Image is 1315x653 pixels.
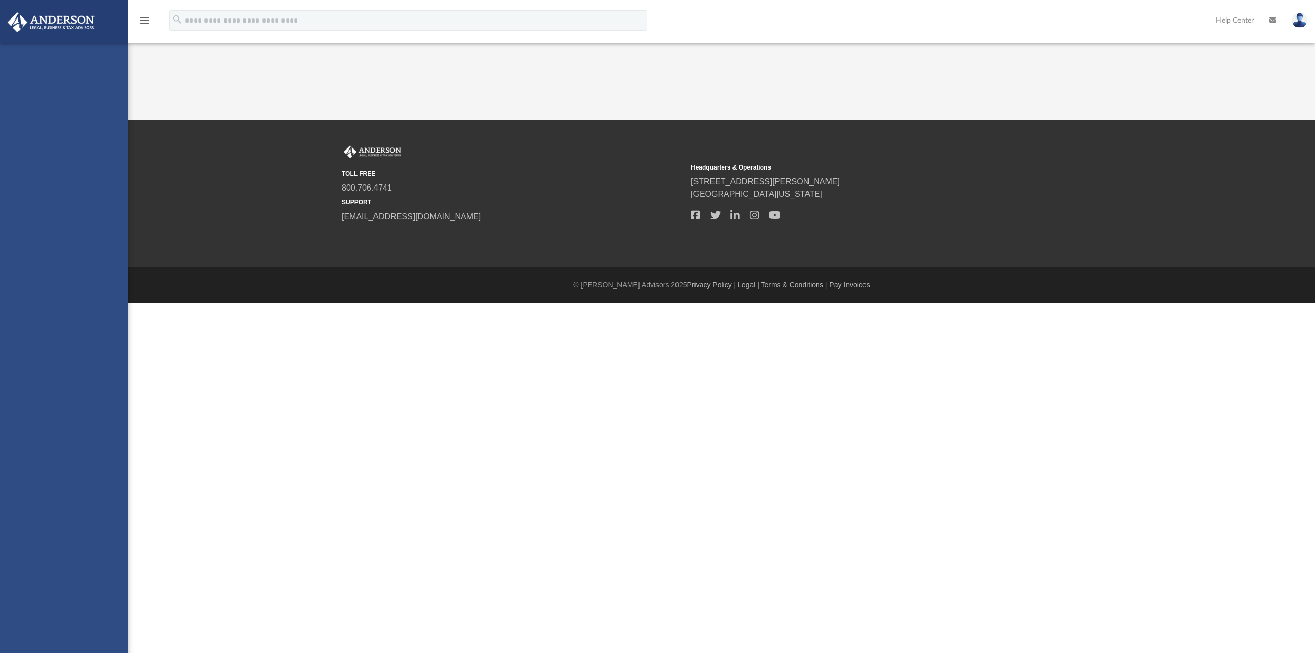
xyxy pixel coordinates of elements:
[139,14,151,27] i: menu
[761,281,828,289] a: Terms & Conditions |
[139,20,151,27] a: menu
[1292,13,1307,28] img: User Pic
[691,177,840,186] a: [STREET_ADDRESS][PERSON_NAME]
[687,281,736,289] a: Privacy Policy |
[128,279,1315,290] div: © [PERSON_NAME] Advisors 2025
[342,145,403,159] img: Anderson Advisors Platinum Portal
[342,183,392,192] a: 800.706.4741
[691,163,1033,172] small: Headquarters & Operations
[5,12,98,32] img: Anderson Advisors Platinum Portal
[172,14,183,25] i: search
[829,281,870,289] a: Pay Invoices
[691,190,822,198] a: [GEOGRAPHIC_DATA][US_STATE]
[342,212,481,221] a: [EMAIL_ADDRESS][DOMAIN_NAME]
[342,169,684,178] small: TOLL FREE
[342,198,684,207] small: SUPPORT
[738,281,759,289] a: Legal |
